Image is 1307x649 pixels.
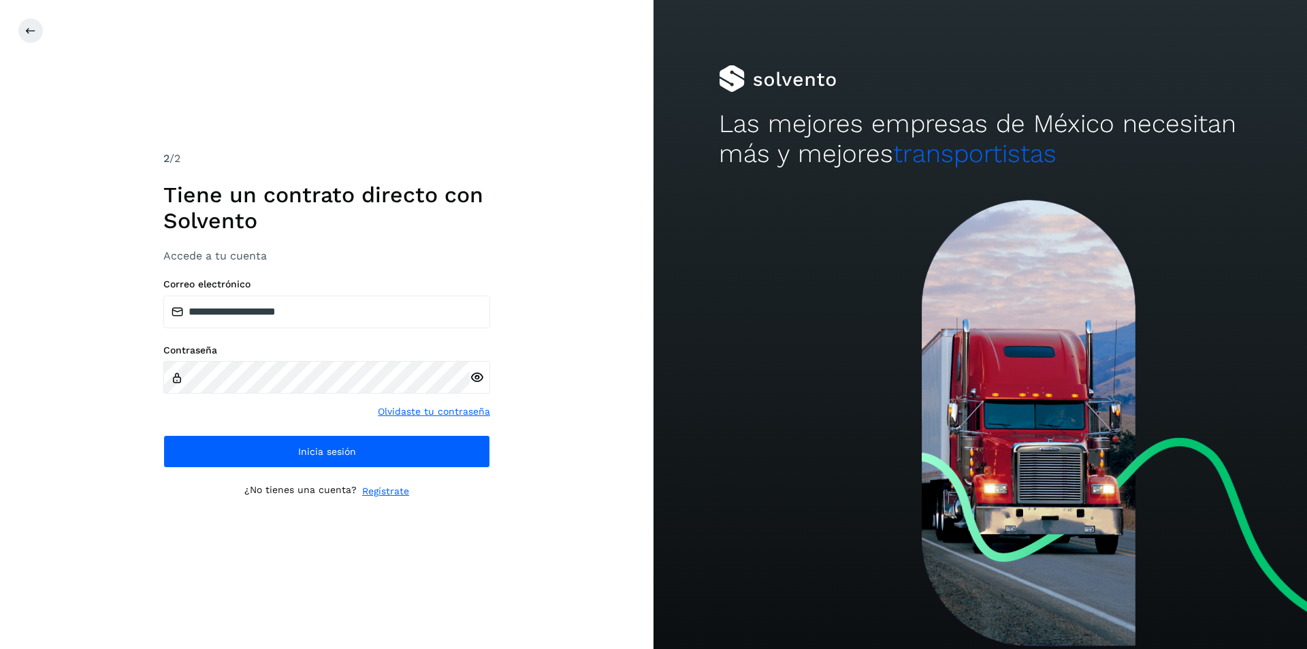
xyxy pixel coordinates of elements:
button: Inicia sesión [163,435,490,468]
label: Correo electrónico [163,279,490,290]
h1: Tiene un contrato directo con Solvento [163,182,490,234]
a: Olvidaste tu contraseña [378,405,490,419]
span: Inicia sesión [298,447,356,456]
p: ¿No tienes una cuenta? [244,484,357,498]
span: transportistas [893,139,1056,168]
label: Contraseña [163,345,490,356]
h3: Accede a tu cuenta [163,249,490,262]
h2: Las mejores empresas de México necesitan más y mejores [719,109,1242,170]
a: Regístrate [362,484,409,498]
span: 2 [163,152,170,165]
div: /2 [163,151,490,167]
